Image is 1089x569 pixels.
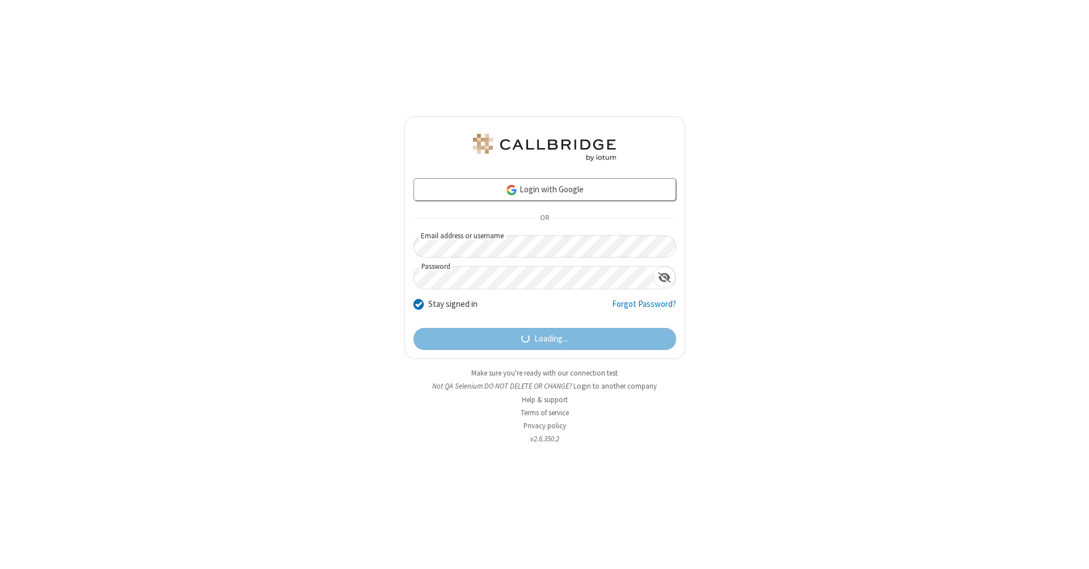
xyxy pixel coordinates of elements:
a: Privacy policy [524,421,566,431]
img: QA Selenium DO NOT DELETE OR CHANGE [471,134,618,161]
label: Stay signed in [428,298,478,311]
input: Email address or username [413,235,676,258]
span: OR [535,210,554,226]
iframe: Chat [1061,540,1080,561]
img: google-icon.png [505,184,518,196]
li: v2.6.350.2 [404,433,685,444]
a: Terms of service [521,408,569,418]
input: Password [414,267,653,289]
a: Help & support [522,395,568,404]
a: Make sure you're ready with our connection test [471,368,618,378]
button: Login to another company [573,381,657,391]
div: Show password [653,267,676,288]
a: Login with Google [413,178,676,201]
a: Forgot Password? [612,298,676,319]
li: Not QA Selenium DO NOT DELETE OR CHANGE? [404,381,685,391]
span: Loading... [534,332,568,345]
button: Loading... [413,328,676,351]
